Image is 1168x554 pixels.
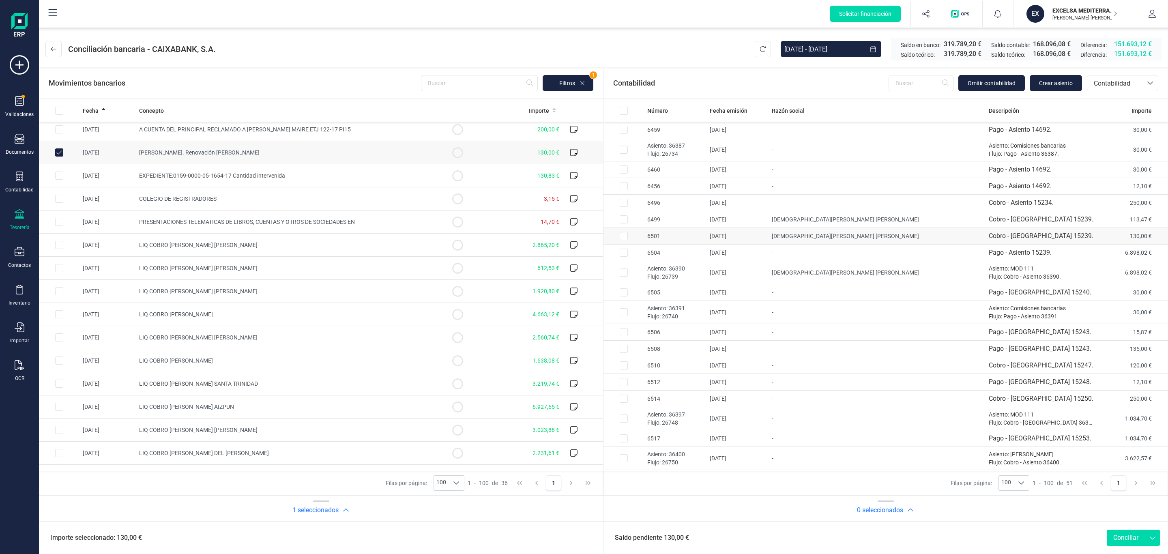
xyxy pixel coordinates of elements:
[620,199,628,207] div: Row Selected bcecc2e3-902f-489a-811c-78ff82da02be
[620,328,628,336] div: Row Selected 39f9f42c-1ad3-467b-9842-e2cfd9fd9bbd
[1098,228,1168,245] td: 130,00 €
[706,357,769,374] td: [DATE]
[769,357,985,374] td: -
[434,476,449,490] span: 100
[769,391,985,407] td: -
[644,391,706,407] td: 6514
[139,219,355,225] span: PRESENTACIONES TELEMATICAS DE LIBROS, CUENTAS Y OTROS DE SOCIEDADES EN
[647,142,703,150] p: Asiento: 36387
[1033,49,1071,59] span: 168.096,08 €
[1044,479,1054,487] span: 100
[620,107,628,115] div: All items unselected
[79,303,136,326] td: [DATE]
[1052,6,1117,15] p: EXCELSA MEDITERRANEA SL
[1098,407,1168,430] td: 1.034,70 €
[1098,195,1168,211] td: 250,00 €
[1023,1,1127,27] button: EXEXCELSA MEDITERRANEA SL[PERSON_NAME] [PERSON_NAME]
[644,211,706,228] td: 6499
[1077,475,1092,491] button: First Page
[9,300,30,306] div: Inventario
[706,161,769,178] td: [DATE]
[620,361,628,369] div: Row Selected a0a26391-4d03-4467-96aa-855cfcc230cc
[532,357,559,364] span: 1.638,08 €
[139,380,258,387] span: LIQ COBRO [PERSON_NAME] SANTA TRINIDAD
[55,310,63,318] div: Row Selected bf6f1ce7-376b-46be-a125-c74f80514665
[620,434,628,442] div: Row Selected d5e2b144-6db9-45ef-8441-ea5fce55e46c
[706,178,769,195] td: [DATE]
[769,407,985,430] td: -
[647,450,703,458] p: Asiento: 36400
[769,447,985,470] td: -
[989,107,1019,115] span: Descripción
[620,215,628,223] div: Row Selected 3609f1e6-da11-44d7-932c-23fe2487d120
[79,234,136,257] td: [DATE]
[647,107,668,115] span: Número
[139,172,285,179] span: EXPEDIENTE:0159-0000-05-1654-17 Cantidad intervenida
[386,475,464,491] div: Filas por página:
[706,447,769,470] td: [DATE]
[769,430,985,447] td: -
[421,75,538,91] input: Buscar
[1111,475,1126,491] button: Page 1
[830,6,901,22] button: Solicitar financiación
[620,146,628,154] div: Row Selected a9d9d932-a261-489d-be2d-52d12ecf6dbf
[1114,39,1152,49] span: 151.693,12 €
[139,311,213,318] span: LIQ COBRO [PERSON_NAME]
[539,219,559,225] span: -14,70 €
[1098,447,1168,470] td: 3.622,57 €
[644,374,706,391] td: 6512
[706,430,769,447] td: [DATE]
[8,262,31,268] div: Contactos
[6,149,34,155] div: Documentos
[620,288,628,296] div: Row Selected 0d47802c-64ae-4e37-bb12-9d4420ae84a1
[644,245,706,261] td: 6504
[79,326,136,349] td: [DATE]
[590,71,597,79] span: 1
[989,312,1095,320] p: Flujo: Pago - Asiento 36391.
[139,242,258,248] span: LIQ COBRO [PERSON_NAME] [PERSON_NAME]
[79,210,136,234] td: [DATE]
[706,341,769,357] td: [DATE]
[139,265,258,271] span: LIQ COBRO [PERSON_NAME] [PERSON_NAME]
[989,458,1095,466] p: Flujo: Cobro - Asiento 36400.
[769,374,985,391] td: -
[985,357,1098,374] td: Cobro - [GEOGRAPHIC_DATA] 15247.
[620,454,628,462] div: Row Selected 64761bec-6742-4857-89c1-07f64cb7ebb3
[1057,479,1063,487] span: de
[772,107,805,115] span: Razón social
[647,312,703,320] p: Flujo: 26740
[537,265,559,271] span: 612,53 €
[644,122,706,138] td: 6459
[647,150,703,158] p: Flujo: 26734
[559,79,575,87] span: Filtros
[985,228,1098,245] td: Cobro - [GEOGRAPHIC_DATA] 15239.
[647,264,703,273] p: Asiento: 36390
[1107,530,1145,546] button: Conciliar
[620,345,628,353] div: Row Selected 40e2dffd-87b0-4db5-acab-5d545216ef84
[644,341,706,357] td: 6508
[946,1,977,27] button: Logo de OPS
[292,505,339,515] h2: 1 seleccionados
[79,419,136,442] td: [DATE]
[1145,475,1161,491] button: Last Page
[951,10,973,18] img: Logo de OPS
[706,407,769,430] td: [DATE]
[647,273,703,281] p: Flujo: 26739
[620,182,628,190] div: Row Selected 909cb872-79c6-4c63-9ade-a8314bd6b9b3
[644,178,706,195] td: 6456
[985,195,1098,211] td: Cobro - Asiento 15234.
[563,475,579,491] button: Next Page
[79,465,136,488] td: [DATE]
[1080,41,1107,49] span: Diferencia:
[532,404,559,410] span: 6.927,65 €
[989,304,1095,312] p: Asiento: Comisiones bancarias
[79,141,136,164] td: [DATE]
[769,122,985,138] td: -
[985,430,1098,447] td: Pago - [GEOGRAPHIC_DATA] 15253.
[49,77,125,89] span: Movimientos bancarios
[1098,391,1168,407] td: 250,00 €
[512,475,527,491] button: First Page
[532,334,559,341] span: 2.560,74 €
[991,51,1025,59] span: Saldo teórico:
[1098,430,1168,447] td: 1.034,70 €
